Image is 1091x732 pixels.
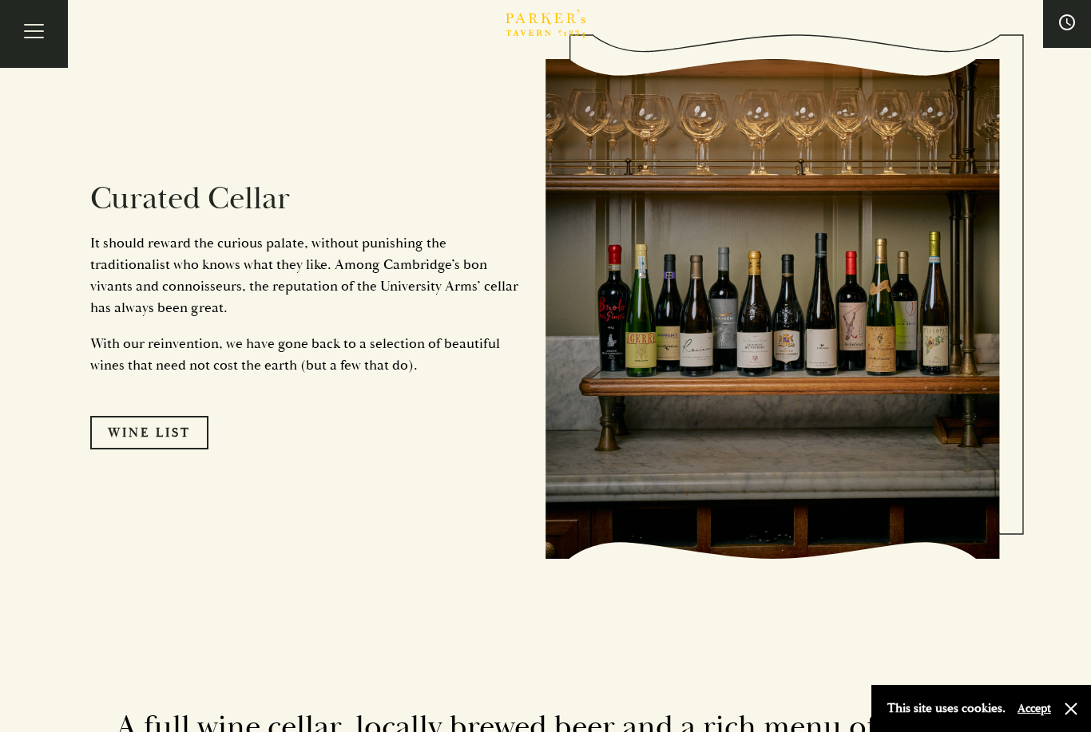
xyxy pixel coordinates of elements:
p: It should reward the curious palate, without punishing the traditionalist who knows what they lik... [90,232,522,319]
button: Accept [1018,701,1051,716]
button: Close and accept [1063,701,1079,717]
a: Wine List [90,416,208,449]
h2: Curated Cellar [90,180,522,218]
p: With our reinvention, we have gone back to a selection of beautiful wines that need not cost the ... [90,333,522,376]
p: This site uses cookies. [887,697,1006,720]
